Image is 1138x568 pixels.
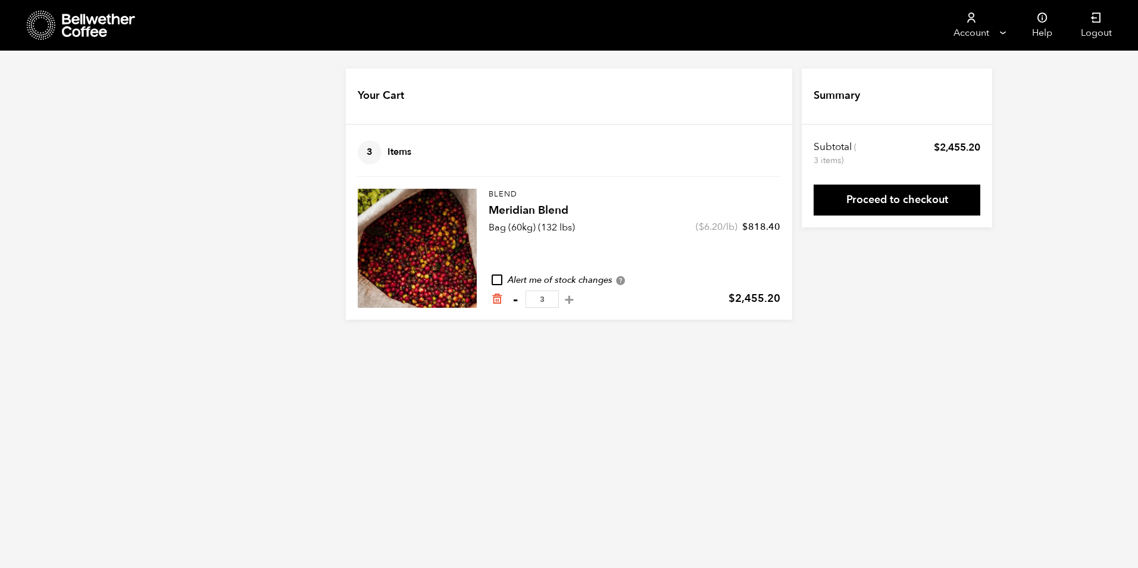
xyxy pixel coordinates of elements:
button: + [562,294,577,305]
input: Qty [526,291,559,308]
h4: Summary [814,88,860,104]
span: $ [729,291,735,306]
div: Alert me of stock changes [489,274,780,287]
p: Bag (60kg) (132 lbs) [489,220,575,235]
h4: Meridian Blend [489,202,780,219]
span: 3 [358,141,382,164]
bdi: 2,455.20 [729,291,780,306]
bdi: 818.40 [742,220,780,233]
p: Blend [489,189,780,201]
h4: Your Cart [358,88,404,104]
button: - [508,294,523,305]
bdi: 6.20 [699,220,723,233]
bdi: 2,455.20 [934,141,980,154]
a: Proceed to checkout [814,185,980,216]
a: Remove from cart [491,293,503,305]
h4: Items [358,141,411,164]
span: $ [742,220,748,233]
span: $ [934,141,940,154]
span: ( /lb) [696,220,737,233]
th: Subtotal [814,141,858,167]
span: $ [699,220,704,233]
